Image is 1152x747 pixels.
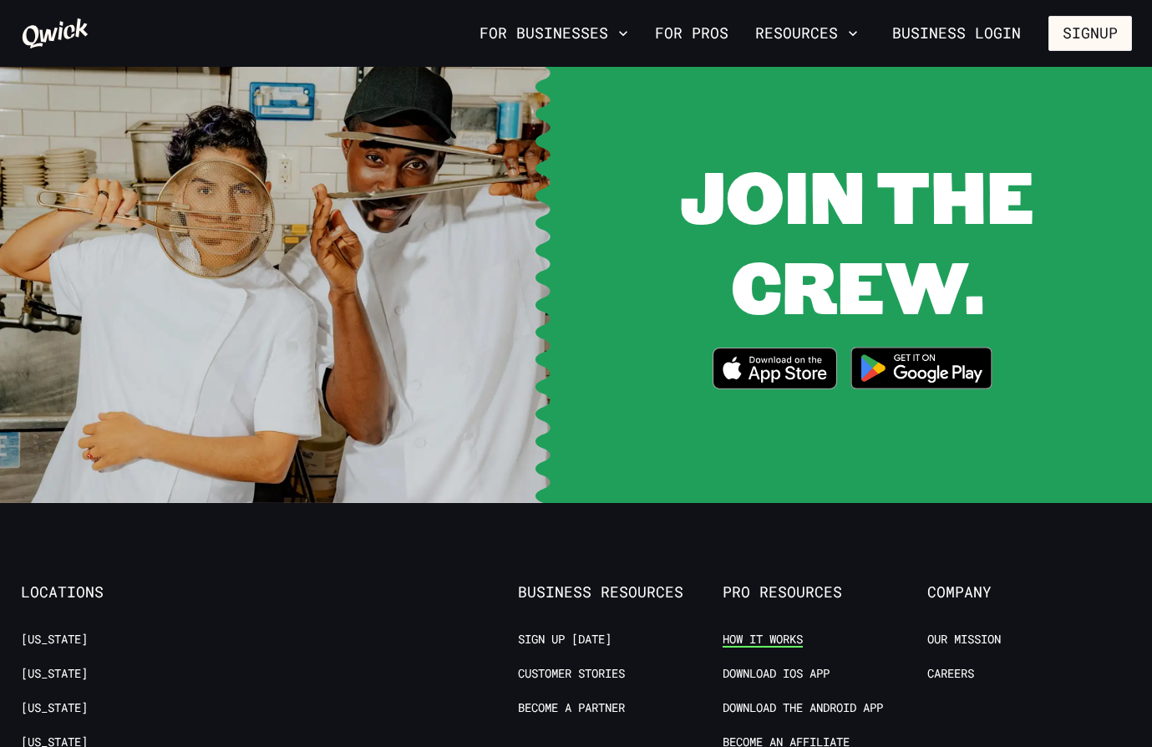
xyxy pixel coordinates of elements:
button: Signup [1048,16,1132,51]
a: Customer stories [518,666,625,682]
a: Become a Partner [518,700,625,716]
a: Sign up [DATE] [518,632,612,648]
img: Get it on Google Play [840,337,1002,399]
a: Download the Android App [723,700,883,716]
a: [US_STATE] [21,632,88,648]
button: Resources [749,19,865,48]
a: Our Mission [927,632,1001,648]
span: Company [927,583,1132,602]
a: Download IOS App [723,666,830,682]
a: Business Login [878,16,1035,51]
span: Business Resources [518,583,723,602]
a: [US_STATE] [21,700,88,716]
button: For Businesses [473,19,635,48]
a: Download on the App Store [713,348,838,394]
a: Careers [927,666,974,682]
a: [US_STATE] [21,666,88,682]
a: For Pros [648,19,735,48]
span: Pro Resources [723,583,927,602]
a: How it Works [723,632,803,648]
span: JOIN THE CREW. [680,147,1034,333]
span: Locations [21,583,226,602]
